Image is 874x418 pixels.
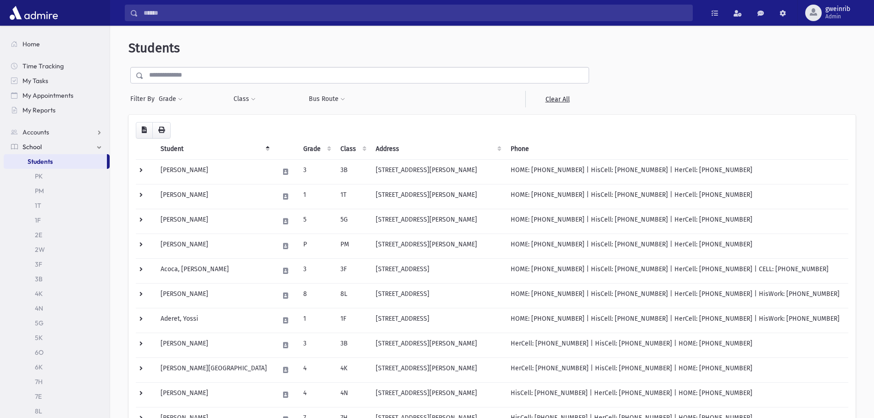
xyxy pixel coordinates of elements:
[298,382,335,407] td: 4
[335,283,370,308] td: 8L
[335,357,370,382] td: 4K
[335,333,370,357] td: 3B
[335,382,370,407] td: 4N
[505,139,848,160] th: Phone
[4,103,110,117] a: My Reports
[4,330,110,345] a: 5K
[28,157,53,166] span: Students
[505,209,848,234] td: HOME: [PHONE_NUMBER] | HisCell: [PHONE_NUMBER] | HerCell: [PHONE_NUMBER]
[22,91,73,100] span: My Appointments
[370,308,505,333] td: [STREET_ADDRESS]
[4,286,110,301] a: 4K
[4,37,110,51] a: Home
[308,91,345,107] button: Bus Route
[335,308,370,333] td: 1F
[4,360,110,374] a: 6K
[505,333,848,357] td: HerCell: [PHONE_NUMBER] | HisCell: [PHONE_NUMBER] | HOME: [PHONE_NUMBER]
[335,209,370,234] td: 5G
[155,234,273,258] td: [PERSON_NAME]
[4,169,110,184] a: PK
[370,139,505,160] th: Address: activate to sort column ascending
[4,228,110,242] a: 2E
[155,159,273,184] td: [PERSON_NAME]
[155,333,273,357] td: [PERSON_NAME]
[370,209,505,234] td: [STREET_ADDRESS][PERSON_NAME]
[130,94,158,104] span: Filter By
[4,316,110,330] a: 5G
[370,283,505,308] td: [STREET_ADDRESS]
[155,209,273,234] td: [PERSON_NAME]
[22,40,40,48] span: Home
[298,139,335,160] th: Grade: activate to sort column ascending
[4,257,110,272] a: 3F
[155,283,273,308] td: [PERSON_NAME]
[298,209,335,234] td: 5
[155,382,273,407] td: [PERSON_NAME]
[155,139,273,160] th: Student: activate to sort column descending
[158,91,183,107] button: Grade
[335,139,370,160] th: Class: activate to sort column ascending
[4,272,110,286] a: 3B
[370,357,505,382] td: [STREET_ADDRESS][PERSON_NAME]
[298,258,335,283] td: 3
[370,159,505,184] td: [STREET_ADDRESS][PERSON_NAME]
[22,128,49,136] span: Accounts
[370,333,505,357] td: [STREET_ADDRESS][PERSON_NAME]
[335,258,370,283] td: 3F
[155,308,273,333] td: Aderet, Yossi
[138,5,692,21] input: Search
[370,184,505,209] td: [STREET_ADDRESS][PERSON_NAME]
[825,6,850,13] span: gweinrib
[4,184,110,198] a: PM
[298,234,335,258] td: P
[4,59,110,73] a: Time Tracking
[298,308,335,333] td: 1
[505,258,848,283] td: HOME: [PHONE_NUMBER] | HisCell: [PHONE_NUMBER] | HerCell: [PHONE_NUMBER] | CELL: [PHONE_NUMBER]
[4,125,110,139] a: Accounts
[4,139,110,154] a: School
[298,357,335,382] td: 4
[505,159,848,184] td: HOME: [PHONE_NUMBER] | HisCell: [PHONE_NUMBER] | HerCell: [PHONE_NUMBER]
[128,40,180,56] span: Students
[4,345,110,360] a: 6O
[7,4,60,22] img: AdmirePro
[4,198,110,213] a: 1T
[4,154,107,169] a: Students
[370,382,505,407] td: [STREET_ADDRESS][PERSON_NAME]
[4,213,110,228] a: 1F
[298,159,335,184] td: 3
[505,382,848,407] td: HisCell: [PHONE_NUMBER] | HerCell: [PHONE_NUMBER] | HOME: [PHONE_NUMBER]
[22,62,64,70] span: Time Tracking
[335,184,370,209] td: 1T
[155,357,273,382] td: [PERSON_NAME][GEOGRAPHIC_DATA]
[4,73,110,88] a: My Tasks
[525,91,589,107] a: Clear All
[4,374,110,389] a: 7H
[298,283,335,308] td: 8
[825,13,850,20] span: Admin
[22,106,56,114] span: My Reports
[335,234,370,258] td: PM
[370,258,505,283] td: [STREET_ADDRESS]
[4,88,110,103] a: My Appointments
[152,122,171,139] button: Print
[4,301,110,316] a: 4N
[505,184,848,209] td: HOME: [PHONE_NUMBER] | HisCell: [PHONE_NUMBER] | HerCell: [PHONE_NUMBER]
[22,143,42,151] span: School
[136,122,153,139] button: CSV
[4,242,110,257] a: 2W
[4,389,110,404] a: 7E
[335,159,370,184] td: 3B
[233,91,256,107] button: Class
[298,333,335,357] td: 3
[22,77,48,85] span: My Tasks
[505,283,848,308] td: HOME: [PHONE_NUMBER] | HisCell: [PHONE_NUMBER] | HerCell: [PHONE_NUMBER] | HisWork: [PHONE_NUMBER]
[370,234,505,258] td: [STREET_ADDRESS][PERSON_NAME]
[298,184,335,209] td: 1
[505,308,848,333] td: HOME: [PHONE_NUMBER] | HisCell: [PHONE_NUMBER] | HerCell: [PHONE_NUMBER] | HisWork: [PHONE_NUMBER]
[505,357,848,382] td: HerCell: [PHONE_NUMBER] | HisCell: [PHONE_NUMBER] | HOME: [PHONE_NUMBER]
[155,258,273,283] td: Acoca, [PERSON_NAME]
[155,184,273,209] td: [PERSON_NAME]
[505,234,848,258] td: HOME: [PHONE_NUMBER] | HisCell: [PHONE_NUMBER] | HerCell: [PHONE_NUMBER]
